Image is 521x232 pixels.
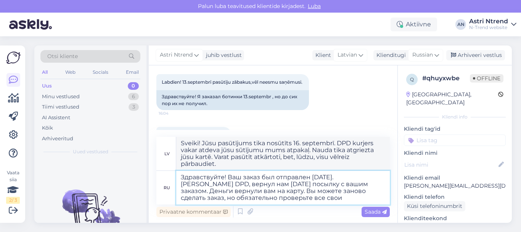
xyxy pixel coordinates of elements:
div: Astri Ntrend [469,18,508,24]
div: 3 [129,103,139,111]
span: Luba [306,3,323,10]
span: 16:04 [159,110,187,116]
p: Kliendi telefon [404,193,506,201]
span: q [410,76,414,82]
a: Astri NtrendN-Trend website [469,18,516,31]
span: Saada [365,208,387,215]
div: Vaata siia [6,169,20,204]
div: 0 [128,82,139,90]
div: All [40,67,49,77]
p: Klienditeekond [404,214,506,222]
div: Web [64,67,77,77]
input: Lisa nimi [404,161,497,169]
p: Kliendi email [404,174,506,182]
span: Astri Ntrend [160,51,193,59]
div: juhib vestlust [203,51,242,59]
span: Uued vestlused [73,148,108,155]
span: Labdien! 13.septembrī pasūtīju zābakus,vēl neesmu saņēmusi. [162,79,302,85]
div: AN [455,19,466,30]
p: Kliendi nimi [404,149,506,157]
div: Kliendi info [404,114,506,120]
div: Aktiivne [391,18,437,31]
textarea: Sveiki! Jūsu pasūtījums tika nosūtīts 16. septembrī. DPD kurjers vakar atdeva jūsu sūtījumu mums ... [176,137,390,170]
div: AI Assistent [42,114,70,122]
div: lv [164,147,170,160]
div: Minu vestlused [42,93,80,101]
div: Küsi telefoninumbrit [404,201,465,211]
div: Email [124,67,140,77]
div: Klient [312,51,331,59]
div: 2 / 3 [6,197,20,204]
div: 6 [128,93,139,101]
div: Tiimi vestlused [42,103,79,111]
textarea: Здравствуйте! Ваш заказ был отправлен [DATE]. [PERSON_NAME] DPD, вернул нам [DATE] посылку с ваши... [176,171,390,204]
div: Uus [42,82,52,90]
img: Askly Logo [6,52,21,64]
span: Offline [470,74,503,83]
span: Otsi kliente [47,52,78,60]
div: Arhiveeritud [42,135,73,143]
div: Здравствуйте! Я заказал ботинки 13.septembr , но до сих пор их не получил. [156,90,309,110]
p: Kliendi tag'id [404,125,506,133]
div: Privaatne kommentaar [156,207,231,217]
p: [PERSON_NAME][EMAIL_ADDRESS][DOMAIN_NAME] [404,182,506,190]
input: Lisa tag [404,135,506,146]
span: Russian [412,51,433,59]
span: Latvian [338,51,357,59]
div: N-Trend website [469,24,508,31]
div: ru [164,181,170,194]
div: Arhiveeri vestlus [446,50,505,60]
div: Klienditugi [373,51,406,59]
div: # qhuyxwbe [422,74,470,83]
div: Socials [91,67,110,77]
div: [GEOGRAPHIC_DATA], [GEOGRAPHIC_DATA] [406,91,498,107]
div: Kõik [42,124,53,132]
